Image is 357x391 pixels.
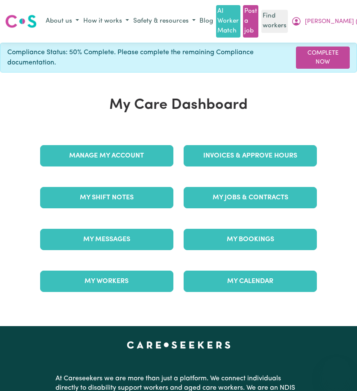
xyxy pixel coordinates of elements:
[35,96,322,114] h1: My Care Dashboard
[184,145,317,166] a: Invoices & Approve Hours
[40,229,173,250] a: My Messages
[5,14,37,29] img: Careseekers logo
[184,271,317,292] a: My Calendar
[184,187,317,208] a: My Jobs & Contracts
[216,5,240,38] a: AI Worker Match
[40,271,173,292] a: My Workers
[44,15,81,29] button: About us
[323,357,350,384] iframe: Button to launch messaging window
[40,187,173,208] a: My Shift Notes
[243,5,258,38] a: Post a job
[296,47,350,69] a: Complete Now
[131,15,198,29] button: Safety & resources
[184,229,317,250] a: My Bookings
[40,145,173,166] a: Manage My Account
[261,10,288,33] a: Find workers
[81,15,131,29] button: How it works
[5,12,37,31] a: Careseekers logo
[127,341,231,348] a: Careseekers home page
[7,47,296,68] span: Compliance Status: 50% Complete. Please complete the remaining Compliance documentation.
[198,15,215,28] a: Blog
